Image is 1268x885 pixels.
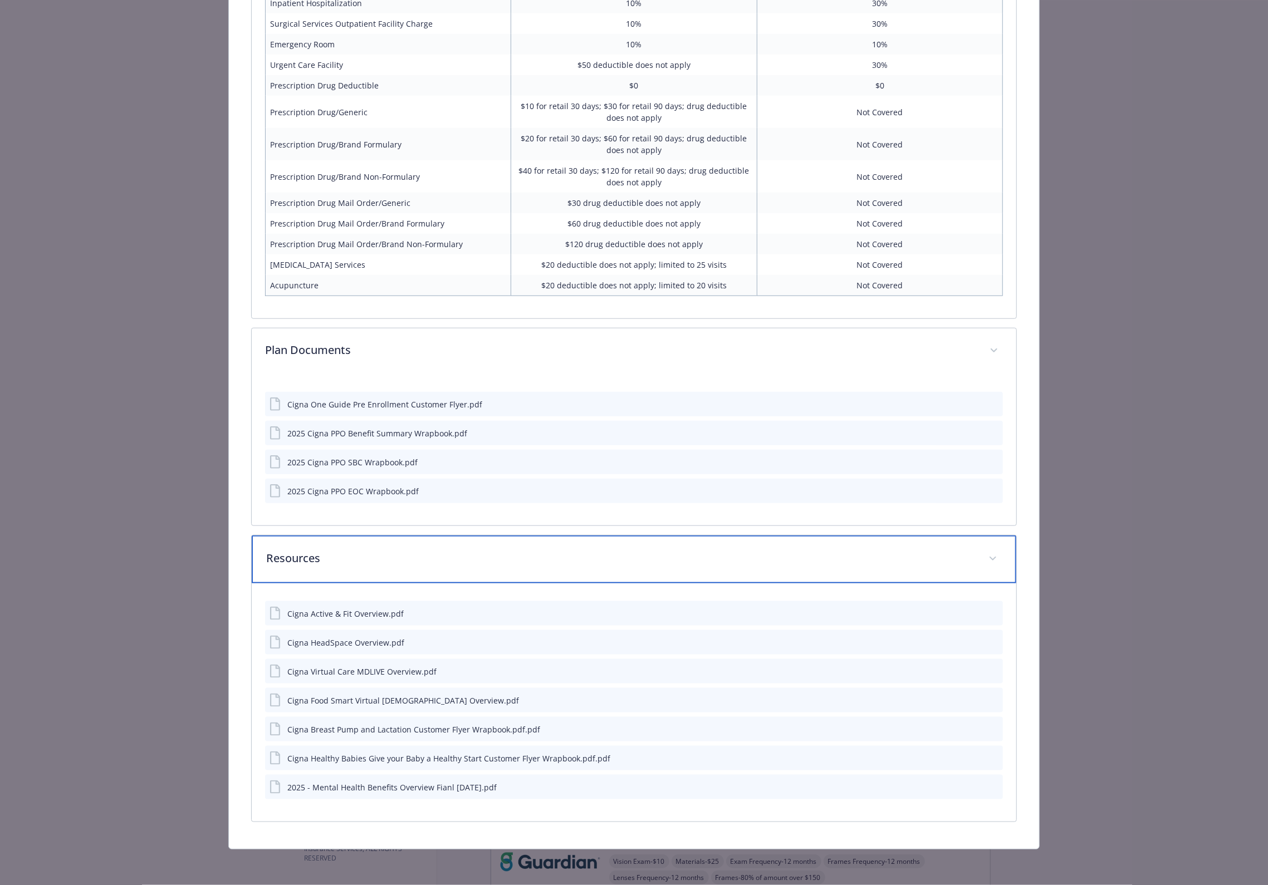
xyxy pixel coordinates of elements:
[757,34,1002,55] td: 10%
[252,535,1016,583] div: Resources
[265,55,511,75] td: Urgent Care Facility
[988,399,998,410] button: preview file
[265,75,511,96] td: Prescription Drug Deductible
[266,550,975,567] p: Resources
[265,96,511,128] td: Prescription Drug/Generic
[757,128,1002,160] td: Not Covered
[511,254,757,275] td: $20 deductible does not apply; limited to 25 visits
[757,234,1002,254] td: Not Covered
[757,213,1002,234] td: Not Covered
[971,666,980,677] button: download file
[757,13,1002,34] td: 30%
[971,456,980,468] button: download file
[971,637,980,648] button: download file
[757,193,1002,213] td: Not Covered
[265,13,511,34] td: Surgical Services Outpatient Facility Charge
[988,695,998,706] button: preview file
[988,666,998,677] button: preview file
[511,275,757,296] td: $20 deductible does not apply; limited to 20 visits
[988,637,998,648] button: preview file
[511,96,757,128] td: $10 for retail 30 days; $30 for retail 90 days; drug deductible does not apply
[511,234,757,254] td: $120 drug deductible does not apply
[265,342,976,358] p: Plan Documents
[988,456,998,468] button: preview file
[287,456,418,468] div: 2025 Cigna PPO SBC Wrapbook.pdf
[511,75,757,96] td: $0
[757,160,1002,193] td: Not Covered
[265,254,511,275] td: [MEDICAL_DATA] Services
[757,254,1002,275] td: Not Covered
[265,34,511,55] td: Emergency Room
[971,695,980,706] button: download file
[252,374,1016,525] div: Plan Documents
[971,485,980,497] button: download file
[252,583,1016,822] div: Resources
[287,637,404,648] div: Cigna HeadSpace Overview.pdf
[287,427,467,439] div: 2025 Cigna PPO Benefit Summary Wrapbook.pdf
[757,275,1002,296] td: Not Covered
[971,724,980,735] button: download file
[287,608,404,619] div: Cigna Active & Fit Overview.pdf
[252,328,1016,374] div: Plan Documents
[511,160,757,193] td: $40 for retail 30 days; $120 for retail 90 days; drug deductible does not apply
[287,695,519,706] div: Cigna Food Smart Virtual [DEMOGRAPHIC_DATA] Overview.pdf
[287,666,437,677] div: Cigna Virtual Care MDLIVE Overview.pdf
[511,193,757,213] td: $30 drug deductible does not apply
[988,608,998,619] button: preview file
[265,213,511,234] td: Prescription Drug Mail Order/Brand Formulary
[757,75,1002,96] td: $0
[971,608,980,619] button: download file
[971,753,980,764] button: download file
[265,160,511,193] td: Prescription Drug/Brand Non-Formulary
[757,55,1002,75] td: 30%
[971,399,980,410] button: download file
[511,128,757,160] td: $20 for retail 30 days; $60 for retail 90 days; drug deductible does not apply
[988,485,998,497] button: preview file
[287,485,419,497] div: 2025 Cigna PPO EOC Wrapbook.pdf
[511,55,757,75] td: $50 deductible does not apply
[265,128,511,160] td: Prescription Drug/Brand Formulary
[757,96,1002,128] td: Not Covered
[287,753,610,764] div: Cigna Healthy Babies Give your Baby a Healthy Start Customer Flyer Wrapbook.pdf.pdf
[988,724,998,735] button: preview file
[287,724,540,735] div: Cigna Breast Pump and Lactation Customer Flyer Wrapbook.pdf.pdf
[287,399,482,410] div: Cigna One Guide Pre Enrollment Customer Flyer.pdf
[511,213,757,234] td: $60 drug deductible does not apply
[988,427,998,439] button: preview file
[511,34,757,55] td: 10%
[988,781,998,793] button: preview file
[265,234,511,254] td: Prescription Drug Mail Order/Brand Non-Formulary
[511,13,757,34] td: 10%
[265,193,511,213] td: Prescription Drug Mail Order/Generic
[971,781,980,793] button: download file
[971,427,980,439] button: download file
[265,275,511,296] td: Acupuncture
[988,753,998,764] button: preview file
[287,781,497,793] div: 2025 - Mental Health Benefits Overview Fianl [DATE].pdf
